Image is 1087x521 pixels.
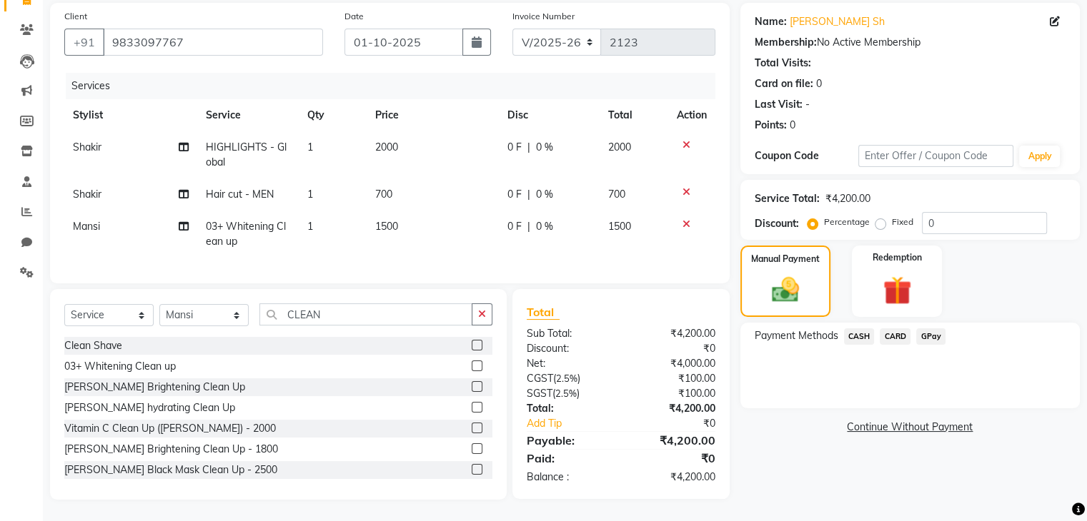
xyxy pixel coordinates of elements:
span: 1 [307,141,313,153]
div: Last Visit: [755,97,803,112]
span: 0 F [507,219,522,234]
span: 0 % [536,187,553,202]
div: ₹4,000.00 [621,356,726,371]
span: | [527,187,530,202]
th: Action [668,99,715,131]
a: Add Tip [516,416,638,431]
span: CARD [880,328,910,345]
div: [PERSON_NAME] Brightening Clean Up - 1800 [64,442,278,457]
span: 0 % [536,140,553,155]
span: 1500 [608,220,631,233]
th: Price [367,99,499,131]
span: CGST [527,372,553,385]
div: 03+ Whitening Clean up [64,359,176,374]
div: ( ) [516,386,621,401]
th: Qty [299,99,367,131]
div: [PERSON_NAME] Black Mask Clean Up - 2500 [64,462,277,477]
img: _gift.svg [874,273,920,308]
span: Total [527,305,560,320]
div: Name: [755,14,787,29]
input: Search by Name/Mobile/Email/Code [103,29,323,56]
th: Total [600,99,668,131]
label: Manual Payment [751,253,820,265]
div: ₹4,200.00 [621,326,726,341]
span: Shakir [73,188,101,201]
div: Membership: [755,35,817,50]
div: ₹4,200.00 [621,432,726,449]
label: Fixed [892,216,913,228]
div: Total: [516,401,621,416]
span: GPay [916,328,945,345]
span: 1500 [375,220,398,233]
span: 1 [307,188,313,201]
div: Discount: [516,341,621,356]
div: No Active Membership [755,35,1066,50]
span: | [527,140,530,155]
span: CASH [844,328,875,345]
span: 700 [375,188,392,201]
th: Service [197,99,299,131]
span: Mansi [73,220,100,233]
span: 03+ Whitening Clean up [206,220,286,248]
input: Enter Offer / Coupon Code [858,145,1014,167]
div: ₹0 [621,450,726,467]
div: 0 [790,118,795,133]
div: Service Total: [755,191,820,206]
div: ₹100.00 [621,386,726,401]
a: Continue Without Payment [743,420,1077,435]
div: ₹0 [638,416,725,431]
span: 700 [608,188,625,201]
span: 0 F [507,187,522,202]
img: _cash.svg [763,274,808,305]
div: Discount: [755,216,799,231]
button: +91 [64,29,104,56]
span: Shakir [73,141,101,153]
span: 2.5% [556,373,577,384]
div: Vitamin C Clean Up ([PERSON_NAME]) - 2000 [64,421,276,436]
span: | [527,219,530,234]
div: Card on file: [755,76,813,91]
input: Search or Scan [259,303,472,325]
div: ₹4,200.00 [621,401,726,416]
div: Total Visits: [755,56,811,71]
span: 0 % [536,219,553,234]
div: ₹4,200.00 [621,470,726,485]
label: Invoice Number [512,10,575,23]
div: Balance : [516,470,621,485]
div: Net: [516,356,621,371]
span: Payment Methods [755,328,838,343]
div: - [805,97,810,112]
label: Redemption [873,251,922,264]
div: ₹100.00 [621,371,726,386]
label: Percentage [824,216,870,228]
div: [PERSON_NAME] Brightening Clean Up [64,380,245,395]
div: ₹0 [621,341,726,356]
div: Clean Shave [64,338,122,353]
div: Paid: [516,450,621,467]
span: 1 [307,220,313,233]
div: Services [66,73,726,99]
div: Sub Total: [516,326,621,341]
span: 2000 [608,141,631,153]
label: Date [344,10,364,23]
span: SGST [527,387,552,400]
button: Apply [1019,146,1060,167]
div: Coupon Code [755,148,858,163]
div: [PERSON_NAME] hydrating Clean Up [64,400,235,415]
th: Disc [499,99,600,131]
div: ₹4,200.00 [825,191,870,206]
div: Points: [755,118,787,133]
th: Stylist [64,99,197,131]
div: 0 [816,76,822,91]
div: Payable: [516,432,621,449]
div: ( ) [516,371,621,386]
span: 0 F [507,140,522,155]
label: Client [64,10,87,23]
span: 2.5% [555,388,577,399]
span: 2000 [375,141,398,153]
span: HIGHLIGHTS - Global [206,141,287,168]
a: [PERSON_NAME] Sh [790,14,885,29]
span: Hair cut - MEN [206,188,274,201]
